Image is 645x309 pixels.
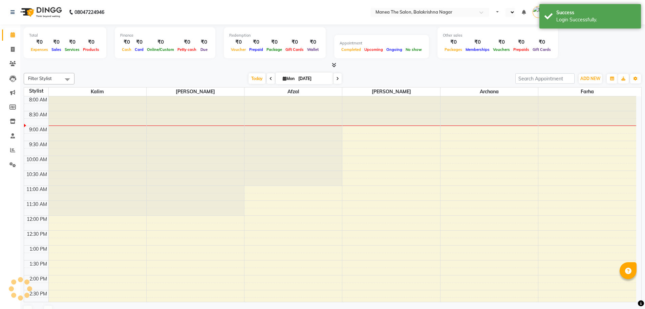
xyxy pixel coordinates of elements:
span: Services [63,47,81,52]
span: Vouchers [491,47,512,52]
div: ₹0 [284,38,305,46]
span: Packages [443,47,464,52]
span: Cash [120,47,133,52]
input: 2025-09-01 [296,74,330,84]
div: ₹0 [120,38,133,46]
span: [PERSON_NAME] [342,88,440,96]
div: ₹0 [229,38,248,46]
div: ₹0 [81,38,101,46]
div: Total [29,33,101,38]
div: 9:00 AM [28,126,48,133]
div: ₹0 [531,38,553,46]
div: ₹0 [305,38,320,46]
div: Stylist [24,88,48,95]
span: Prepaid [248,47,265,52]
span: No show [404,47,424,52]
div: Success [556,9,636,16]
div: 11:30 AM [25,201,48,208]
div: Login Successfully. [556,16,636,23]
div: 1:00 PM [28,246,48,253]
div: Other sales [443,33,553,38]
span: ADD NEW [580,76,600,81]
div: ₹0 [133,38,145,46]
div: ₹0 [63,38,81,46]
span: Afzal [244,88,342,96]
div: Redemption [229,33,320,38]
span: Archana [440,88,538,96]
span: Prepaids [512,47,531,52]
div: ₹0 [464,38,491,46]
span: Kalim [49,88,146,96]
span: Package [265,47,284,52]
span: Gift Cards [284,47,305,52]
div: ₹0 [198,38,210,46]
span: Gift Cards [531,47,553,52]
span: Mon [281,76,296,81]
span: Voucher [229,47,248,52]
div: 8:30 AM [28,111,48,118]
div: 10:30 AM [25,171,48,178]
div: Appointment [340,40,424,46]
div: ₹0 [29,38,50,46]
div: ₹0 [491,38,512,46]
div: 2:00 PM [28,275,48,283]
div: 11:00 AM [25,186,48,193]
div: 9:30 AM [28,141,48,148]
div: ₹0 [265,38,284,46]
span: Filter Stylist [28,76,52,81]
span: Products [81,47,101,52]
span: Completed [340,47,363,52]
div: 10:00 AM [25,156,48,163]
div: 2:30 PM [28,290,48,297]
span: Upcoming [363,47,385,52]
div: 8:00 AM [28,96,48,103]
input: Search Appointment [515,73,575,84]
div: 12:30 PM [25,231,48,238]
span: Card [133,47,145,52]
span: Petty cash [176,47,198,52]
b: 08047224946 [74,3,104,22]
span: Online/Custom [145,47,176,52]
span: Expenses [29,47,50,52]
span: Wallet [305,47,320,52]
span: Today [249,73,265,84]
div: 12:00 PM [25,216,48,223]
img: logo [17,3,64,22]
div: ₹0 [248,38,265,46]
div: ₹0 [443,38,464,46]
div: ₹0 [176,38,198,46]
span: Sales [50,47,63,52]
img: Manea the Salon, Balakrishna Nagar [533,6,544,18]
span: [PERSON_NAME] [147,88,244,96]
div: ₹0 [50,38,63,46]
span: farha [538,88,636,96]
div: Finance [120,33,210,38]
div: 1:30 PM [28,260,48,268]
span: Due [199,47,209,52]
div: ₹0 [512,38,531,46]
div: ₹0 [145,38,176,46]
span: Ongoing [385,47,404,52]
button: ADD NEW [579,74,602,83]
span: Memberships [464,47,491,52]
